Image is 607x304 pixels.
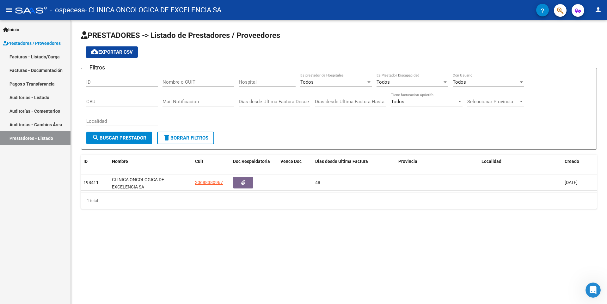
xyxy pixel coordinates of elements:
[91,49,133,55] span: Exportar CSV
[92,135,146,141] span: Buscar Prestador
[479,155,562,168] datatable-header-cell: Localidad
[3,40,61,47] span: Prestadores / Proveedores
[3,26,19,33] span: Inicio
[565,159,579,164] span: Creado
[81,155,109,168] datatable-header-cell: ID
[86,63,108,72] h3: Filtros
[81,193,597,209] div: 1 total
[300,79,314,85] span: Todos
[5,6,13,14] mat-icon: menu
[193,155,230,168] datatable-header-cell: Cuit
[112,159,128,164] span: Nombre
[396,155,479,168] datatable-header-cell: Provincia
[278,155,313,168] datatable-header-cell: Vence Doc
[91,48,98,56] mat-icon: cloud_download
[280,159,302,164] span: Vence Doc
[398,159,417,164] span: Provincia
[163,135,208,141] span: Borrar Filtros
[391,99,404,104] span: Todos
[92,134,100,141] mat-icon: search
[85,3,221,17] span: - CLINICA ONCOLOGICA DE EXCELENCIA SA
[562,155,597,168] datatable-header-cell: Creado
[594,6,602,14] mat-icon: person
[86,132,152,144] button: Buscar Prestador
[315,180,320,185] span: 48
[50,3,85,17] span: - ospecesa
[565,180,578,185] span: [DATE]
[109,155,193,168] datatable-header-cell: Nombre
[163,134,170,141] mat-icon: delete
[233,159,270,164] span: Doc Respaldatoria
[313,155,396,168] datatable-header-cell: Dias desde Ultima Factura
[230,155,278,168] datatable-header-cell: Doc Respaldatoria
[195,159,203,164] span: Cuit
[467,99,518,104] span: Seleccionar Provincia
[315,159,368,164] span: Dias desde Ultima Factura
[81,31,280,40] span: PRESTADORES -> Listado de Prestadores / Proveedores
[157,132,214,144] button: Borrar Filtros
[481,159,501,164] span: Localidad
[83,159,88,164] span: ID
[586,283,601,298] iframe: Intercom live chat
[377,79,390,85] span: Todos
[195,180,223,185] span: 30688380967
[112,176,190,189] div: CLINICA ONCOLOGICA DE EXCELENCIA SA
[453,79,466,85] span: Todos
[86,46,138,58] button: Exportar CSV
[83,180,99,185] span: 198411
